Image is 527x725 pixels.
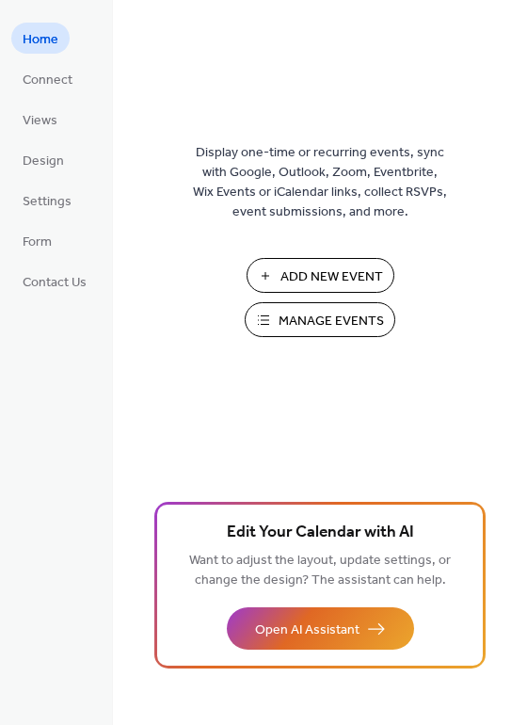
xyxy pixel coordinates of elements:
span: Design [23,152,64,171]
button: Open AI Assistant [227,607,414,650]
button: Manage Events [245,302,395,337]
span: Contact Us [23,273,87,293]
span: Form [23,233,52,252]
a: Connect [11,63,84,94]
span: Home [23,30,58,50]
a: Contact Us [11,266,98,297]
span: Want to adjust the layout, update settings, or change the design? The assistant can help. [189,548,451,593]
span: Views [23,111,57,131]
a: Form [11,225,63,256]
span: Settings [23,192,72,212]
a: Views [11,104,69,135]
a: Settings [11,185,83,216]
button: Add New Event [247,258,394,293]
span: Manage Events [279,312,384,331]
span: Display one-time or recurring events, sync with Google, Outlook, Zoom, Eventbrite, Wix Events or ... [193,143,447,222]
a: Home [11,23,70,54]
span: Edit Your Calendar with AI [227,520,414,546]
span: Open AI Assistant [255,620,359,640]
span: Connect [23,71,72,90]
span: Add New Event [280,267,383,287]
a: Design [11,144,75,175]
